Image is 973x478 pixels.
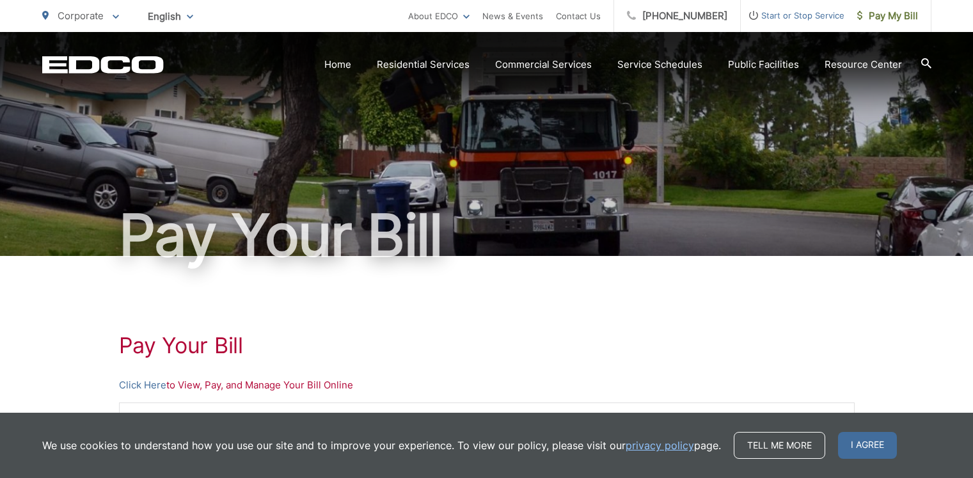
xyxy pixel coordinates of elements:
[482,8,543,24] a: News & Events
[42,56,164,74] a: EDCD logo. Return to the homepage.
[408,8,470,24] a: About EDCO
[58,10,104,22] span: Corporate
[119,333,855,358] h1: Pay Your Bill
[617,57,702,72] a: Service Schedules
[728,57,799,72] a: Public Facilities
[324,57,351,72] a: Home
[734,432,825,459] a: Tell me more
[138,5,203,28] span: English
[377,57,470,72] a: Residential Services
[119,378,166,393] a: Click Here
[626,438,694,453] a: privacy policy
[42,203,931,267] h1: Pay Your Bill
[857,8,918,24] span: Pay My Bill
[495,57,592,72] a: Commercial Services
[838,432,897,459] span: I agree
[42,438,721,453] p: We use cookies to understand how you use our site and to improve your experience. To view our pol...
[556,8,601,24] a: Contact Us
[825,57,902,72] a: Resource Center
[119,378,855,393] p: to View, Pay, and Manage Your Bill Online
